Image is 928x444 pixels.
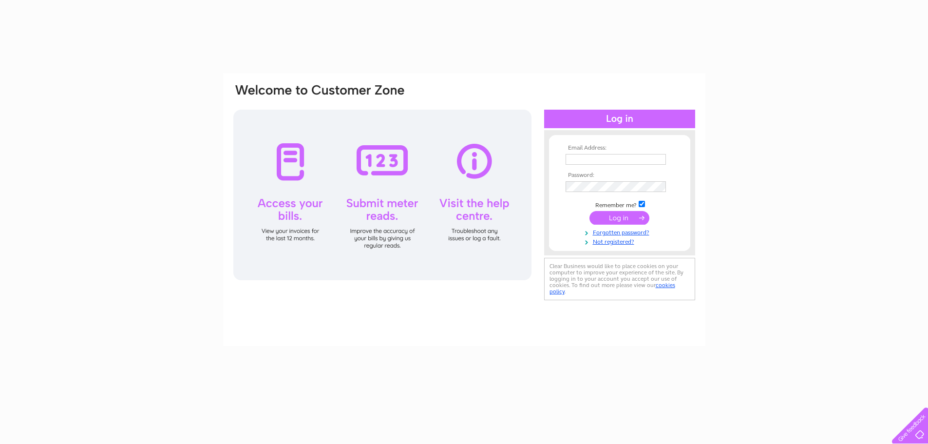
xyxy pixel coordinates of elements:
th: Password: [563,172,676,179]
td: Remember me? [563,199,676,209]
input: Submit [589,211,649,225]
a: cookies policy [549,282,675,295]
a: Not registered? [566,236,676,246]
div: Clear Business would like to place cookies on your computer to improve your experience of the sit... [544,258,695,300]
th: Email Address: [563,145,676,152]
a: Forgotten password? [566,227,676,236]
